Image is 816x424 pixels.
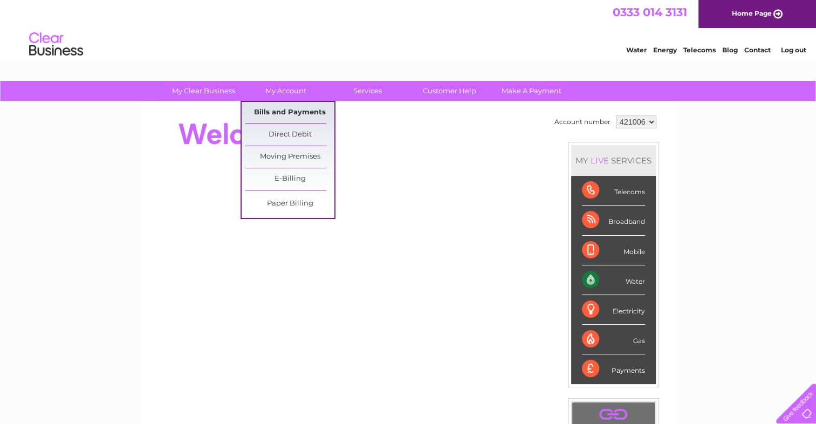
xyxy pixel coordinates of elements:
[323,81,412,101] a: Services
[613,5,687,19] a: 0333 014 3131
[159,81,248,101] a: My Clear Business
[571,145,656,176] div: MY SERVICES
[245,124,334,146] a: Direct Debit
[245,146,334,168] a: Moving Premises
[552,113,613,131] td: Account number
[582,295,645,325] div: Electricity
[405,81,494,101] a: Customer Help
[653,46,677,54] a: Energy
[582,265,645,295] div: Water
[241,81,330,101] a: My Account
[582,176,645,206] div: Telecoms
[588,155,611,166] div: LIVE
[245,193,334,215] a: Paper Billing
[245,102,334,124] a: Bills and Payments
[487,81,576,101] a: Make A Payment
[582,354,645,384] div: Payments
[245,168,334,190] a: E-Billing
[154,6,663,52] div: Clear Business is a trading name of Verastar Limited (registered in [GEOGRAPHIC_DATA] No. 3667643...
[582,325,645,354] div: Gas
[683,46,716,54] a: Telecoms
[582,236,645,265] div: Mobile
[582,206,645,235] div: Broadband
[575,405,652,424] a: .
[780,46,806,54] a: Log out
[722,46,738,54] a: Blog
[29,28,84,61] img: logo.png
[626,46,647,54] a: Water
[744,46,771,54] a: Contact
